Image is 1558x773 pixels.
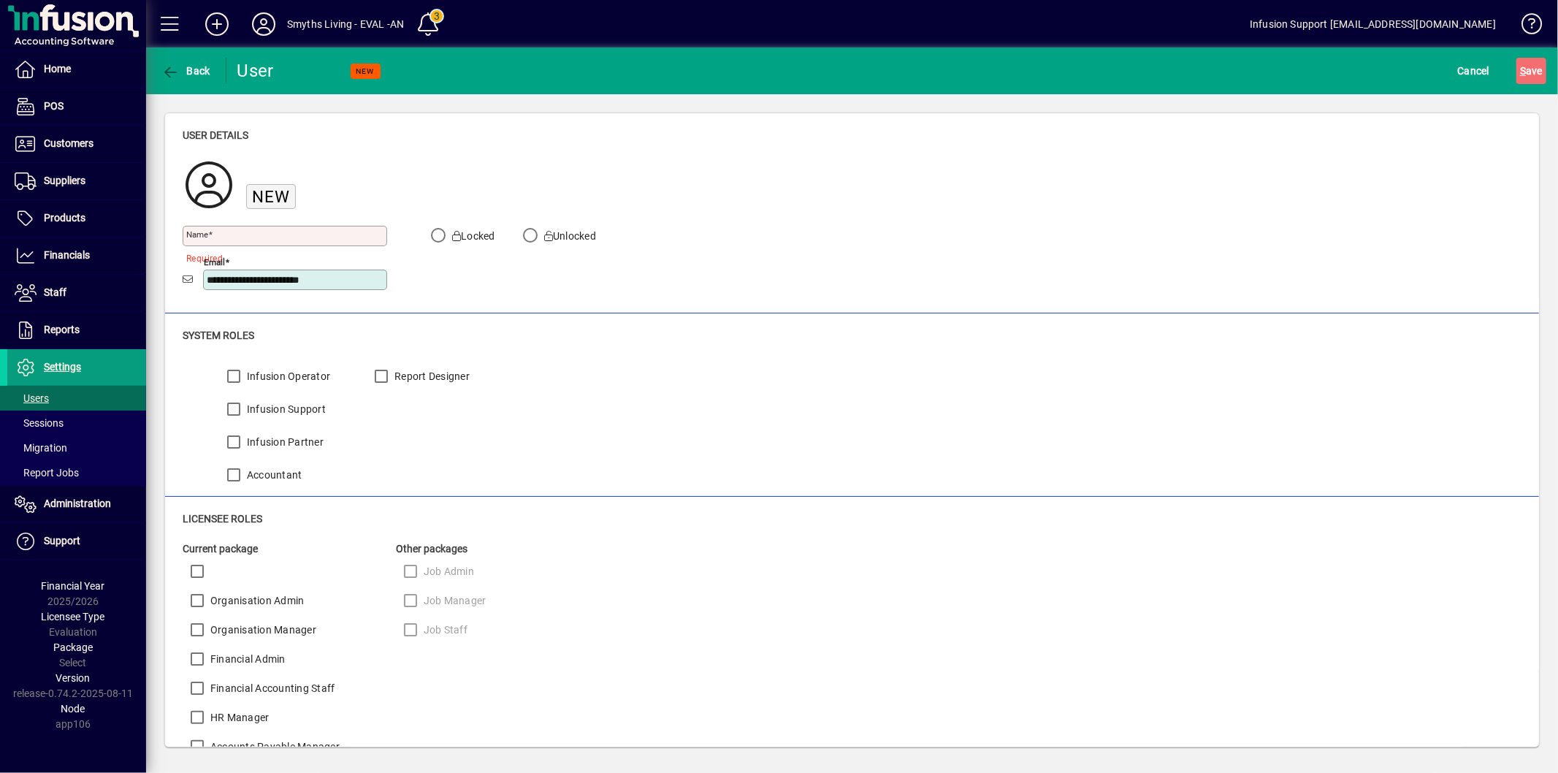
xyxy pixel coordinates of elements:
[1454,58,1494,84] button: Cancel
[44,212,85,224] span: Products
[61,703,85,715] span: Node
[1520,65,1526,77] span: S
[237,59,299,83] div: User
[1458,59,1490,83] span: Cancel
[15,417,64,429] span: Sessions
[1516,58,1546,84] button: Save
[7,88,146,125] a: POS
[287,12,404,36] div: Smyths Living - EVAL -AN
[183,513,262,525] span: Licensee roles
[183,543,258,555] span: Current package
[207,681,335,696] label: Financial Accounting Staff
[7,411,146,435] a: Sessions
[207,739,340,754] label: Accounts Payable Manager
[252,187,290,206] span: New
[7,460,146,485] a: Report Jobs
[194,11,240,37] button: Add
[44,63,71,75] span: Home
[183,330,254,341] span: System roles
[7,275,146,311] a: Staff
[1520,59,1543,83] span: ave
[146,58,226,84] app-page-header-button: Back
[7,523,146,560] a: Support
[244,435,324,449] label: Infusion Partner
[158,58,214,84] button: Back
[204,256,225,267] mat-label: Email
[42,611,105,622] span: Licensee Type
[541,229,596,243] label: Unlocked
[186,229,208,240] mat-label: Name
[392,369,470,384] label: Report Designer
[44,324,80,335] span: Reports
[161,65,210,77] span: Back
[15,392,49,404] span: Users
[7,237,146,274] a: Financials
[44,249,90,261] span: Financials
[7,126,146,162] a: Customers
[44,100,64,112] span: POS
[183,129,248,141] span: User details
[44,286,66,298] span: Staff
[15,467,79,479] span: Report Jobs
[44,361,81,373] span: Settings
[244,402,326,416] label: Infusion Support
[7,51,146,88] a: Home
[207,593,305,608] label: Organisation Admin
[7,435,146,460] a: Migration
[186,250,375,265] mat-error: Required
[44,535,80,547] span: Support
[42,580,105,592] span: Financial Year
[56,672,91,684] span: Version
[244,468,302,482] label: Accountant
[44,175,85,186] span: Suppliers
[240,11,287,37] button: Profile
[15,442,67,454] span: Migration
[7,200,146,237] a: Products
[7,486,146,522] a: Administration
[7,312,146,349] a: Reports
[396,543,467,555] span: Other packages
[244,369,330,384] label: Infusion Operator
[44,137,93,149] span: Customers
[1511,3,1540,50] a: Knowledge Base
[7,163,146,199] a: Suppliers
[7,386,146,411] a: Users
[207,652,286,666] label: Financial Admin
[207,710,270,725] label: HR Manager
[449,229,495,243] label: Locked
[207,622,316,637] label: Organisation Manager
[1250,12,1496,36] div: Infusion Support [EMAIL_ADDRESS][DOMAIN_NAME]
[356,66,375,76] span: NEW
[44,498,111,509] span: Administration
[53,641,93,653] span: Package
